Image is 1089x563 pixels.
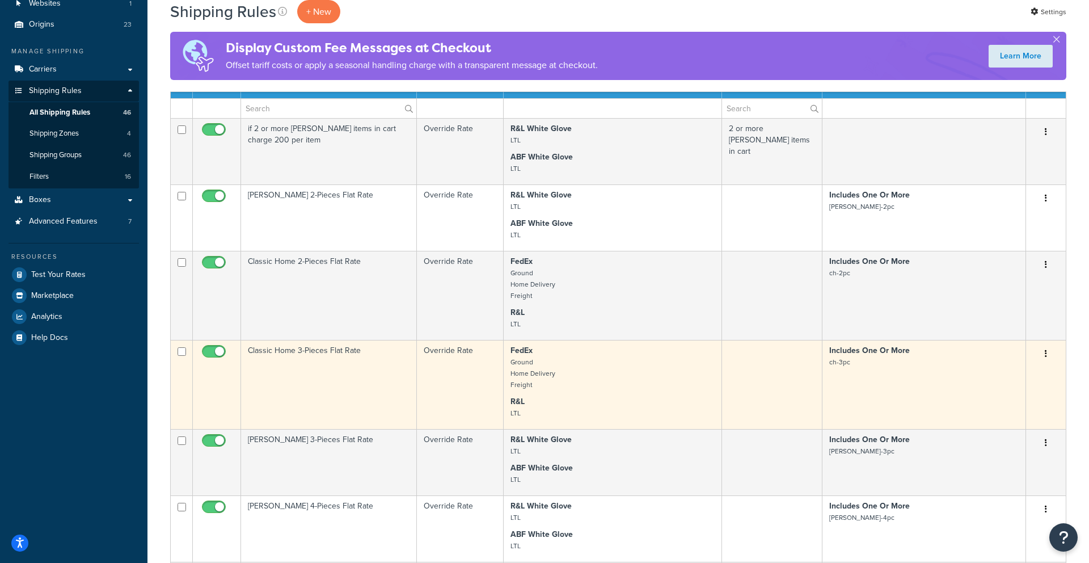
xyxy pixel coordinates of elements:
h4: Display Custom Fee Messages at Checkout [226,39,598,57]
li: Origins [9,14,139,35]
span: 16 [125,172,131,182]
strong: R&L White Glove [510,434,572,446]
strong: R&L White Glove [510,500,572,512]
a: Help Docs [9,327,139,348]
a: Shipping Rules [9,81,139,102]
a: Shipping Groups 46 [9,145,139,166]
strong: R&L [510,306,525,318]
strong: Includes One Or More [829,255,910,267]
td: [PERSON_NAME] 2-Pieces Flat Rate [241,184,417,251]
small: LTL [510,319,521,329]
strong: R&L White Glove [510,189,572,201]
img: duties-banner-06bc72dcb5fe05cb3f9472aba00be2ae8eb53ab6f0d8bb03d382ba314ac3c341.png [170,32,226,80]
a: Marketplace [9,285,139,306]
td: Override Rate [417,495,504,562]
span: 46 [123,108,131,117]
strong: FedEx [510,255,533,267]
small: [PERSON_NAME]-2pc [829,201,894,212]
small: [PERSON_NAME]-4pc [829,512,894,523]
strong: Includes One Or More [829,344,910,356]
li: Shipping Rules [9,81,139,188]
span: Shipping Zones [29,129,79,138]
small: LTL [510,201,521,212]
strong: ABF White Glove [510,151,573,163]
strong: Includes One Or More [829,500,910,512]
strong: ABF White Glove [510,462,573,474]
td: Override Rate [417,429,504,495]
span: Boxes [29,195,51,205]
a: Test Your Rates [9,264,139,285]
span: 4 [127,129,131,138]
small: LTL [510,446,521,456]
h1: Shipping Rules [170,1,276,23]
td: Override Rate [417,340,504,429]
td: [PERSON_NAME] 4-Pieces Flat Rate [241,495,417,562]
div: Resources [9,252,139,262]
a: Learn More [989,45,1053,68]
small: Ground Home Delivery Freight [510,357,555,390]
td: [PERSON_NAME] 3-Pieces Flat Rate [241,429,417,495]
a: Settings [1031,4,1066,20]
strong: Includes One Or More [829,189,910,201]
span: 23 [124,20,132,30]
li: All Shipping Rules [9,102,139,123]
span: Shipping Rules [29,86,82,96]
strong: ABF White Glove [510,217,573,229]
td: Override Rate [417,118,504,184]
a: Origins 23 [9,14,139,35]
td: Classic Home 3-Pieces Flat Rate [241,340,417,429]
a: Boxes [9,190,139,211]
span: Marketplace [31,291,74,301]
input: Search [241,99,416,118]
li: Filters [9,166,139,187]
a: Advanced Features 7 [9,211,139,232]
small: ch-2pc [829,268,850,278]
strong: FedEx [510,344,533,356]
strong: Includes One Or More [829,434,910,446]
span: Filters [29,172,49,182]
small: LTL [510,163,521,174]
span: Origins [29,20,54,30]
strong: R&L [510,396,525,407]
span: Carriers [29,65,57,74]
small: LTL [510,474,521,485]
span: 46 [123,150,131,160]
a: Analytics [9,306,139,327]
span: Help Docs [31,333,68,343]
strong: ABF White Glove [510,528,573,540]
td: Override Rate [417,251,504,340]
td: 2 or more [PERSON_NAME] items in cart [722,118,822,184]
span: All Shipping Rules [29,108,90,117]
a: Carriers [9,59,139,80]
button: Open Resource Center [1049,523,1078,552]
small: LTL [510,230,521,240]
li: Shipping Zones [9,123,139,144]
a: Shipping Zones 4 [9,123,139,144]
p: Offset tariff costs or apply a seasonal handling charge with a transparent message at checkout. [226,57,598,73]
span: Advanced Features [29,217,98,226]
small: [PERSON_NAME]-3pc [829,446,894,456]
span: Test Your Rates [31,270,86,280]
small: ch-3pc [829,357,850,367]
input: Search [722,99,822,118]
strong: R&L White Glove [510,123,572,135]
td: if 2 or more [PERSON_NAME] items in cart charge 200 per item [241,118,417,184]
td: Classic Home 2-Pieces Flat Rate [241,251,417,340]
li: Advanced Features [9,211,139,232]
div: Manage Shipping [9,47,139,56]
small: Ground Home Delivery Freight [510,268,555,301]
span: Analytics [31,312,62,322]
small: LTL [510,135,521,145]
li: Shipping Groups [9,145,139,166]
small: LTL [510,541,521,551]
a: Filters 16 [9,166,139,187]
small: LTL [510,512,521,523]
a: All Shipping Rules 46 [9,102,139,123]
span: 7 [128,217,132,226]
